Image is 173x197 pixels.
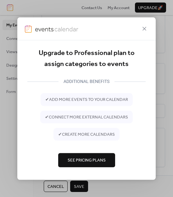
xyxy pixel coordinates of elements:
[45,97,128,103] span: ✔ add more events to your calendar
[45,114,128,120] span: ✔ connect more external calendars
[25,25,32,33] img: logo-icon
[27,48,146,70] div: Upgrade to Professional plan to assign categories to events
[35,25,78,33] img: logo-type
[68,157,106,164] span: See Pricing Plans
[59,78,114,85] div: ADDITIONAL BENEFITS
[58,131,115,138] span: ✔ create more calendars
[58,153,115,167] button: See Pricing Plans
